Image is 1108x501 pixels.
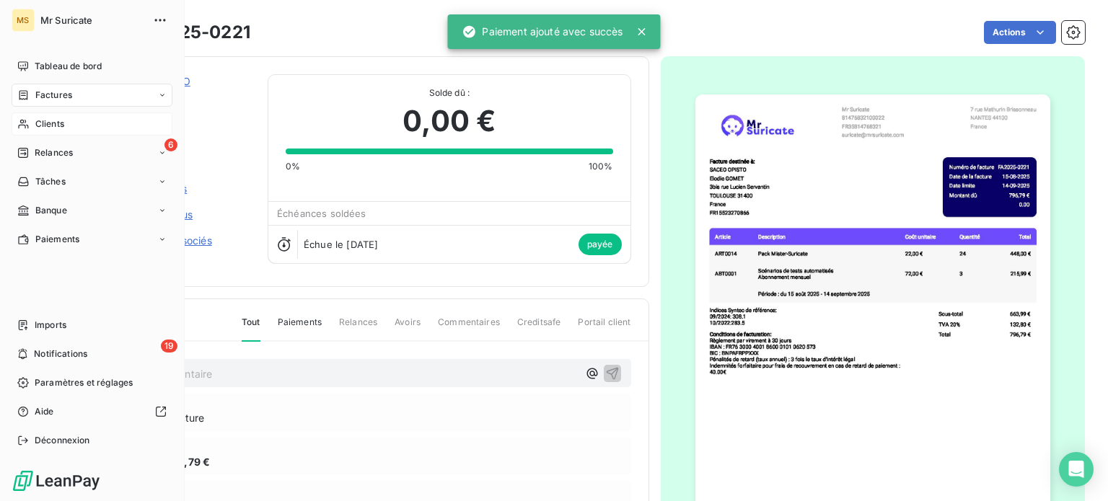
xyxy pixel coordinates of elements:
h3: FA2025-0221 [135,19,250,45]
img: Logo LeanPay [12,469,101,492]
div: Open Intercom Messenger [1059,452,1094,487]
a: Aide [12,400,172,423]
span: Échue le [DATE] [304,239,378,250]
span: Solde dû : [286,87,612,99]
span: Paiements [278,316,322,340]
span: Paramètres et réglages [35,376,133,389]
span: Échéances soldées [277,208,366,219]
button: Actions [984,21,1056,44]
div: MS [12,9,35,32]
span: Notifications [34,347,87,360]
span: Portail client [578,316,630,340]
span: 796,79 € [165,454,210,469]
span: 0,00 € [403,99,496,143]
span: Clients [35,118,64,130]
span: 100% [589,160,613,173]
span: Banque [35,204,67,217]
span: payée [579,234,622,255]
span: Avoirs [395,316,421,340]
span: Factures [35,89,72,102]
span: Déconnexion [35,434,90,447]
span: Tâches [35,175,66,188]
span: Tout [242,316,260,342]
div: Paiement ajouté avec succès [462,19,623,45]
span: Creditsafe [517,316,561,340]
span: 6 [164,138,177,151]
span: 0% [286,160,300,173]
span: Paiements [35,233,79,246]
span: Commentaires [438,316,500,340]
span: Relances [35,146,73,159]
span: Imports [35,319,66,332]
span: Relances [339,316,377,340]
span: Aide [35,405,54,418]
span: Mr Suricate [40,14,144,26]
span: 19 [161,340,177,353]
span: Tableau de bord [35,60,102,73]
